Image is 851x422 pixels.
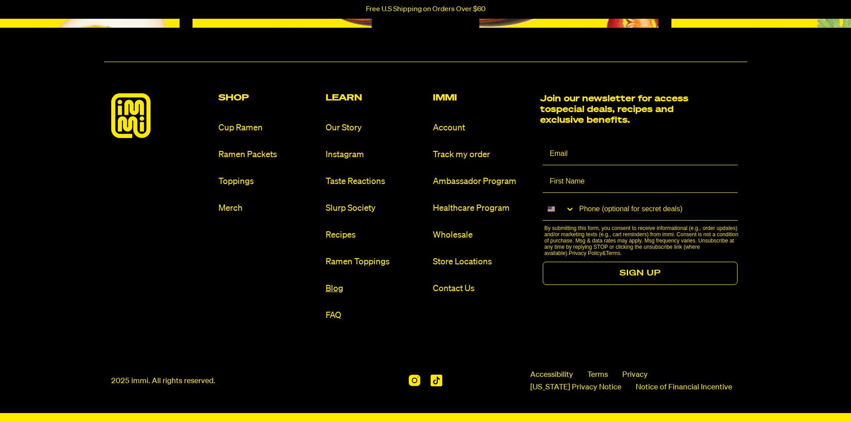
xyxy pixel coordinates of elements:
a: Terms [587,370,608,380]
h2: Immi [433,93,533,102]
a: Our Story [326,122,426,134]
a: Privacy Policy [569,250,602,256]
a: Terms [606,250,620,256]
a: Ambassador Program [433,175,533,188]
img: immieats [111,93,151,138]
a: Instagram [326,149,426,161]
a: Account [433,122,533,134]
a: Wholesale [433,229,533,241]
a: Notice of Financial Incentive [636,382,732,393]
a: Toppings [218,175,319,188]
h2: Learn [326,93,426,102]
p: Free U.S Shipping on Orders Over $60 [366,5,486,13]
a: Healthcare Program [433,202,533,214]
p: 2025 immi. All rights reserved. [111,376,215,387]
a: Ramen Toppings [326,256,426,268]
p: By submitting this form, you consent to receive informational (e.g., order updates) and/or market... [545,225,740,256]
span: Accessibility [530,370,573,380]
img: Instagram [409,375,420,386]
input: First Name [543,171,738,193]
h2: Shop [218,93,319,102]
input: Phone (optional for secret deals) [575,198,738,220]
a: Ramen Packets [218,149,319,161]
a: Blog [326,283,426,295]
a: Store Locations [433,256,533,268]
a: Slurp Society [326,202,426,214]
a: Privacy [622,370,648,380]
a: Merch [218,202,319,214]
a: [US_STATE] Privacy Notice [530,382,621,393]
button: SIGN UP [543,262,738,285]
img: United States [548,205,555,213]
a: Cup Ramen [218,122,319,134]
a: FAQ [326,309,426,322]
a: Recipes [326,229,426,241]
a: Contact Us [433,283,533,295]
button: Search Countries [543,198,575,220]
img: TikTok [431,375,442,386]
h2: Join our newsletter for access to special deals, recipes and exclusive benefits. [540,93,694,125]
input: Email [543,143,738,165]
a: Track my order [433,149,533,161]
a: Taste Reactions [326,175,426,188]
